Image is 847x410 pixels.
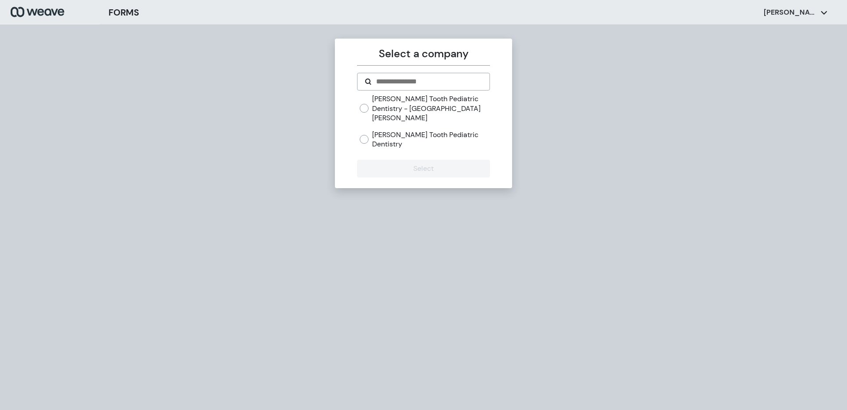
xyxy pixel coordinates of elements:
[375,76,482,87] input: Search
[372,130,490,149] label: [PERSON_NAME] Tooth Pediatric Dentistry
[109,6,139,19] h3: FORMS
[372,94,490,123] label: [PERSON_NAME] Tooth Pediatric Dentistry - [GEOGRAPHIC_DATA][PERSON_NAME]
[764,8,817,17] p: [PERSON_NAME]
[357,46,490,62] p: Select a company
[357,160,490,177] button: Select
